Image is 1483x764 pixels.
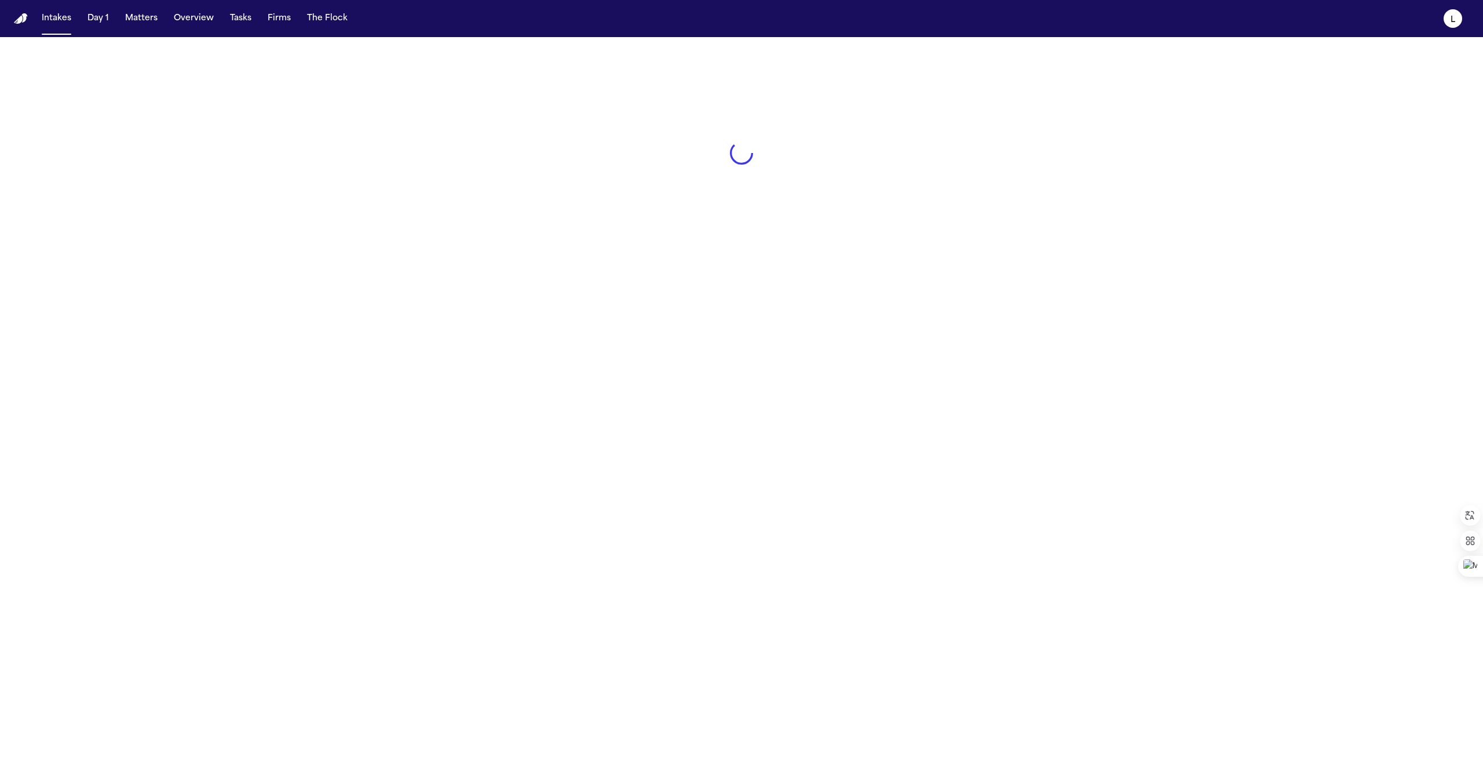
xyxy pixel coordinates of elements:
a: Home [14,13,28,24]
button: Firms [263,8,295,29]
button: Tasks [225,8,256,29]
img: Finch Logo [14,13,28,24]
button: Overview [169,8,218,29]
button: The Flock [302,8,352,29]
button: Intakes [37,8,76,29]
button: Day 1 [83,8,114,29]
button: Matters [120,8,162,29]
